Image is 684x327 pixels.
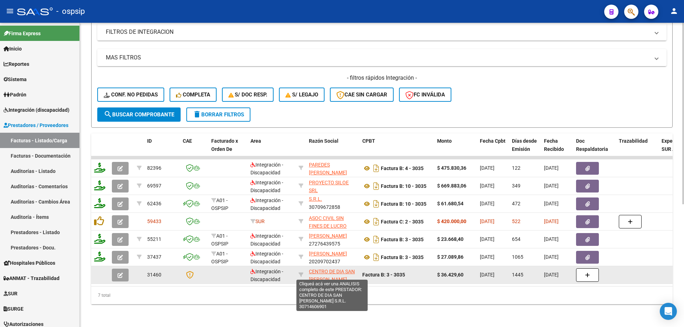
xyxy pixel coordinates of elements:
span: [DATE] [544,165,559,171]
span: Area [250,138,261,144]
span: 37437 [147,254,161,260]
strong: $ 23.668,40 [437,236,463,242]
span: SUR [250,218,265,224]
span: 654 [512,236,520,242]
i: Descargar documento [372,180,381,192]
span: Fecha Recibido [544,138,564,152]
span: S/ Doc Resp. [228,91,268,98]
span: Monto [437,138,452,144]
datatable-header-cell: Razón Social [306,133,359,165]
span: [DATE] [544,218,559,224]
span: 122 [512,165,520,171]
div: 30714606901 [309,268,357,283]
span: CAE SIN CARGAR [336,91,387,98]
span: - ospsip [56,4,85,19]
span: A01 - OSPSIP [211,233,228,247]
button: Conf. no pedidas [97,88,164,102]
span: 1065 [512,254,523,260]
button: S/ legajo [279,88,325,102]
button: Buscar Comprobante [97,107,181,122]
span: A01 - OSPSIP [211,251,228,265]
span: 31460 [147,272,161,278]
span: Integración - Discapacidad [250,269,283,283]
mat-panel-title: FILTROS DE INTEGRACION [106,28,649,36]
datatable-header-cell: CPBT [359,133,434,165]
span: Facturado x Orden De [211,138,238,152]
span: Reportes [4,60,29,68]
span: Integración - Discapacidad [250,197,283,211]
span: FC Inválida [405,91,445,98]
div: 30709672858 [309,196,357,211]
mat-expansion-panel-header: MAS FILTROS [97,49,667,66]
span: [DATE] [480,254,494,260]
strong: Factura B: 3 - 3035 [381,254,424,260]
datatable-header-cell: ID [144,133,180,165]
mat-icon: delete [193,110,201,118]
span: 472 [512,201,520,206]
span: [DATE] [480,201,494,206]
span: Razón Social [309,138,338,144]
span: Buscar Comprobante [104,111,174,118]
mat-icon: person [670,7,678,15]
span: Prestadores / Proveedores [4,121,68,129]
strong: $ 61.680,54 [437,201,463,206]
span: 349 [512,183,520,189]
span: Días desde Emisión [512,138,537,152]
span: SURGE [4,305,24,313]
strong: Factura B: 10 - 3035 [381,183,426,189]
span: 1445 [512,272,523,278]
span: Hospitales Públicos [4,259,55,267]
span: 59433 [147,218,161,224]
datatable-header-cell: Monto [434,133,477,165]
span: 62436 [147,201,161,206]
span: Inicio [4,45,22,53]
span: Integración - Discapacidad [250,251,283,265]
strong: $ 36.429,60 [437,272,463,278]
i: Descargar documento [372,252,381,263]
datatable-header-cell: Días desde Emisión [509,133,541,165]
i: Descargar documento [372,163,381,174]
span: Integración - Discapacidad [250,233,283,247]
strong: $ 669.883,06 [437,183,466,189]
span: Doc Respaldatoria [576,138,608,152]
span: 55211 [147,236,161,242]
span: Trazabilidad [619,138,648,144]
span: ANMAT - Trazabilidad [4,274,59,282]
strong: Factura B: 3 - 3035 [362,272,405,278]
button: S/ Doc Resp. [222,88,274,102]
span: Borrar Filtros [193,111,244,118]
div: 27276439575 [309,232,357,247]
span: [PERSON_NAME] [309,251,347,257]
span: CAE [183,138,192,144]
span: Padrón [4,91,26,99]
span: Sistema [4,75,27,83]
span: [DATE] [544,254,559,260]
div: Open Intercom Messenger [660,303,677,320]
button: CAE SIN CARGAR [330,88,394,102]
span: [PERSON_NAME] [309,233,347,239]
datatable-header-cell: Trazabilidad [616,133,659,165]
span: CPBT [362,138,375,144]
strong: $ 475.830,36 [437,165,466,171]
mat-panel-title: MAS FILTROS [106,54,649,62]
span: 82396 [147,165,161,171]
span: A01 - OSPSIP [211,197,228,211]
span: Firma Express [4,30,41,37]
span: ID [147,138,152,144]
datatable-header-cell: Fecha Recibido [541,133,573,165]
span: SUR [4,290,17,297]
span: [DATE] [544,236,559,242]
div: 7 total [91,286,673,304]
mat-icon: menu [6,7,14,15]
span: [DATE] [544,272,559,278]
span: [DATE] [480,236,494,242]
span: [DATE] [480,165,494,171]
div: 33710018559 [309,179,357,194]
div: 27251821661 [309,161,357,176]
span: Integración - Discapacidad [250,162,283,176]
button: Borrar Filtros [186,107,250,122]
span: [DATE] [544,183,559,189]
span: PAREDES [PERSON_NAME] [309,162,347,176]
span: S/ legajo [285,91,318,98]
datatable-header-cell: Facturado x Orden De [208,133,248,165]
